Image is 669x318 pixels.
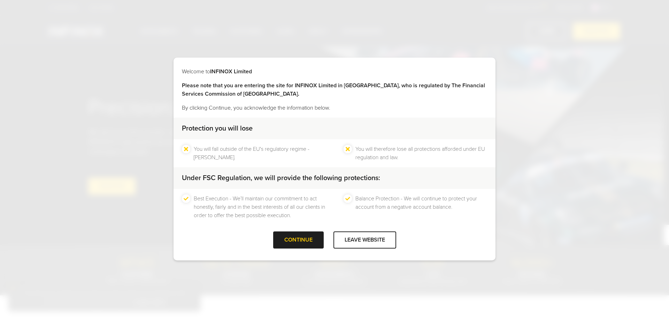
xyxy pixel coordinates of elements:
li: You will therefore lose all protections afforded under EU regulation and law. [355,145,487,162]
strong: INFINOX Limited [210,68,252,75]
p: Welcome to [182,67,487,76]
strong: Under FSC Regulation, we will provide the following protections: [182,174,380,182]
p: By clicking Continue, you acknowledge the information below. [182,104,487,112]
li: You will fall outside of the EU's regulatory regime - [PERSON_NAME]. [194,145,325,162]
strong: Please note that you are entering the site for INFINOX Limited in [GEOGRAPHIC_DATA], who is regul... [182,82,485,97]
strong: Protection you will lose [182,124,253,133]
li: Best Execution - We’ll maintain our commitment to act honestly, fairly and in the best interests ... [194,194,325,220]
li: Balance Protection - We will continue to protect your account from a negative account balance. [355,194,487,220]
div: LEAVE WEBSITE [333,231,396,249]
div: CONTINUE [273,231,324,249]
